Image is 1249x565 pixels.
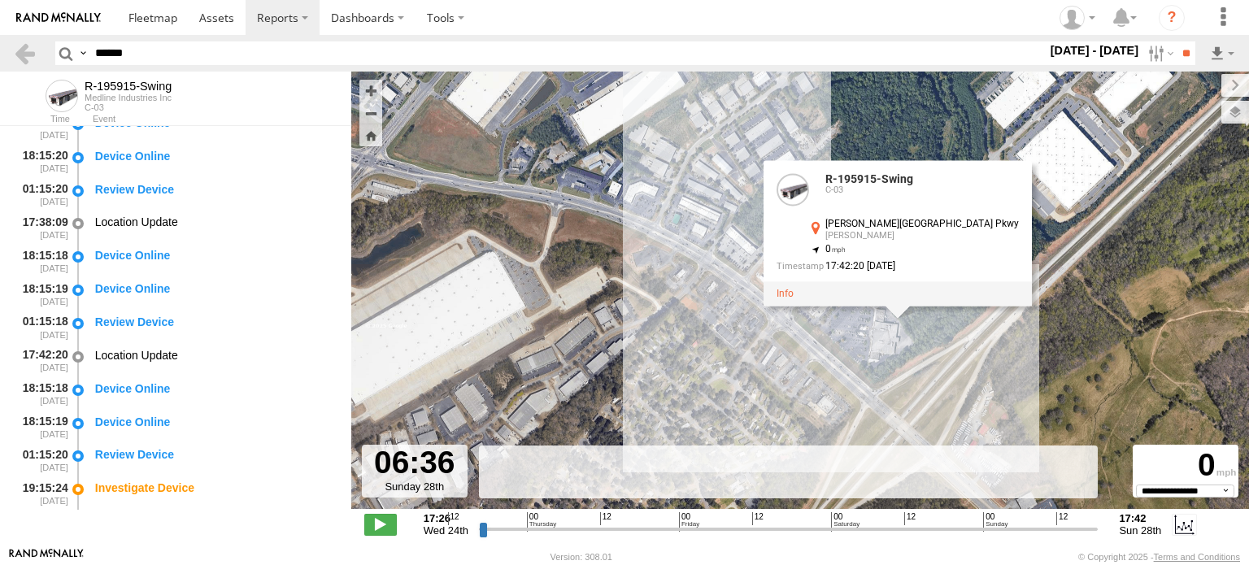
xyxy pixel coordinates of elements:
div: Device Online [95,248,336,263]
span: 12 [600,512,611,525]
button: Zoom in [359,80,382,102]
div: 17:38:09 [DATE] [13,213,70,243]
span: 00 [679,512,699,531]
div: 01:15:20 [DATE] [13,445,70,476]
label: [DATE] - [DATE] [1047,41,1142,59]
label: Search Query [76,41,89,65]
div: Time [13,115,70,124]
div: Version: 308.01 [551,552,612,562]
a: Back to previous Page [13,41,37,65]
i: ? [1159,5,1185,31]
div: 01:15:18 [DATE] [13,312,70,342]
span: 12 [448,512,459,525]
span: Wed 24th Sep 2025 [424,524,468,537]
div: 18:15:18 [DATE] [13,246,70,276]
a: Visit our Website [9,549,84,565]
div: 17:42:20 [DATE] [13,346,70,376]
div: 0 [1135,447,1236,484]
span: 12 [1056,512,1068,525]
div: Medline Industries Inc [85,93,172,102]
button: Zoom out [359,102,382,124]
span: 00 [527,512,556,531]
div: Idaliz Kaminski [1054,6,1101,30]
div: 18:15:18 [DATE] [13,379,70,409]
div: Review Device [95,182,336,197]
label: Search Filter Options [1142,41,1177,65]
div: Review Device [95,447,336,462]
div: [PERSON_NAME] [825,231,1019,241]
div: Event [93,115,351,124]
span: 0 [825,243,846,254]
label: Play/Stop [364,514,397,535]
div: Device Online [95,381,336,396]
div: 18:15:20 [DATE] [13,146,70,176]
span: Sun 28th Sep 2025 [1119,524,1161,537]
strong: 17:42 [1119,512,1161,524]
div: Date/time of location update [777,261,1019,272]
div: 19:15:24 [DATE] [13,478,70,508]
span: 12 [904,512,916,525]
button: Zoom Home [359,124,382,146]
div: 01:15:20 [DATE] [13,180,70,210]
div: Device Online [95,281,336,296]
div: C-03 [825,185,1019,195]
div: Location Update [95,215,336,229]
div: © Copyright 2025 - [1078,552,1240,562]
div: C-03 [85,102,172,112]
span: 00 [831,512,860,531]
a: View Asset Details [777,288,794,299]
div: 18:15:19 [DATE] [13,279,70,309]
div: Location Update [95,348,336,363]
div: [PERSON_NAME][GEOGRAPHIC_DATA] Pkwy [825,219,1019,229]
a: R-195915-Swing [825,172,913,185]
div: Device Online [95,415,336,429]
div: Investigate Device [95,480,336,495]
span: 12 [752,512,764,525]
label: Export results as... [1208,41,1236,65]
div: 18:15:19 [DATE] [13,412,70,442]
a: Terms and Conditions [1154,552,1240,562]
div: Device Online [95,149,336,163]
div: Review Device [95,315,336,329]
a: View Asset Details [777,173,809,206]
span: 00 [983,512,1007,531]
div: R-195915-Swing - View Asset History [85,80,172,93]
strong: 17:26 [424,512,468,524]
img: rand-logo.svg [16,12,101,24]
div: 18:15:19 [DATE] [13,113,70,143]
